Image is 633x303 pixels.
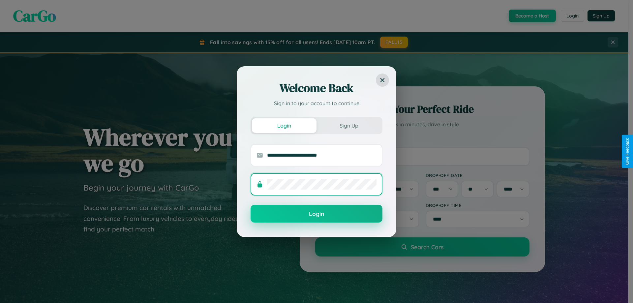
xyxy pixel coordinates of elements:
div: Give Feedback [625,138,630,165]
button: Login [251,205,382,223]
p: Sign in to your account to continue [251,99,382,107]
button: Sign Up [316,118,381,133]
button: Login [252,118,316,133]
h2: Welcome Back [251,80,382,96]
